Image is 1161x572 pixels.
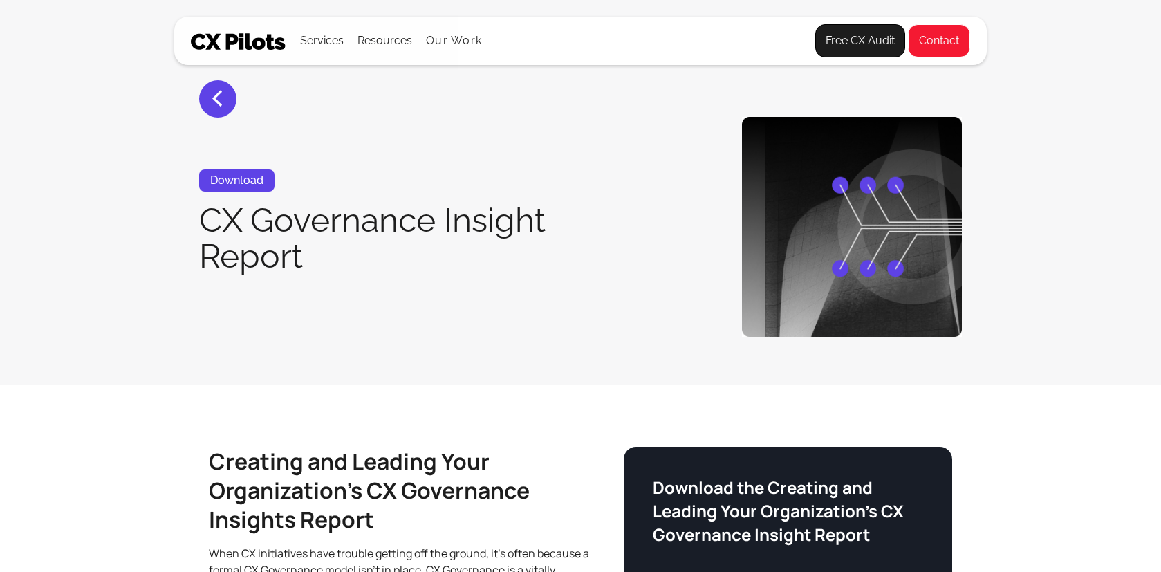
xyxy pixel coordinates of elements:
[742,117,962,337] img: CX Governance is a structured framework that establishes unified, best practices for CX across an...
[357,17,412,64] div: Resources
[653,476,923,546] h3: Download the Creating and Leading Your Organization’s CX Governance Insight Report
[199,80,236,118] a: <
[300,17,344,64] div: Services
[908,24,970,57] a: Contact
[209,446,530,535] strong: Creating and Leading Your Organization’s CX Governance Insights Report
[199,202,631,274] h1: CX Governance Insight Report
[357,31,412,50] div: Resources
[300,31,344,50] div: Services
[815,24,905,57] a: Free CX Audit
[426,35,482,47] a: Our Work
[199,169,275,192] div: Download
